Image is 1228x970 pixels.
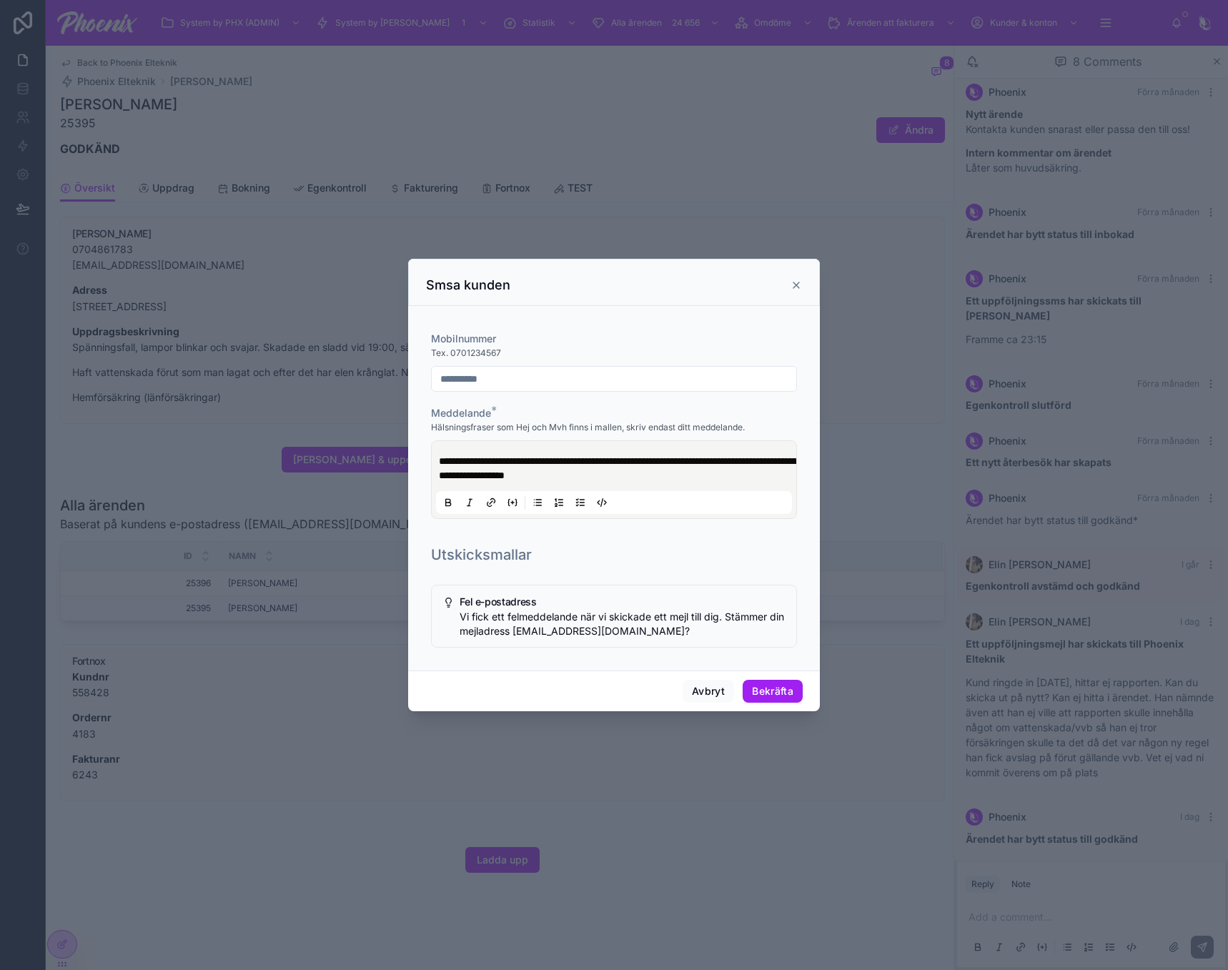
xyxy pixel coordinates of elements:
span: Hälsningsfraser som Hej och Mvh finns i mallen, skriv endast ditt meddelande. [431,422,745,433]
span: Tex. 0701234567 [431,347,501,359]
h5: Fel e-postadress [460,597,785,607]
span: Vi fick ett felmeddelande när vi skickade ett mejl till dig. Stämmer din mejladress [EMAIL_ADDRES... [460,610,784,637]
h1: Utskicksmallar [431,545,532,565]
button: Bekräfta [743,680,803,703]
h3: Smsa kunden [426,277,510,294]
span: Mobilnummer [431,332,496,345]
button: Avbryt [683,680,734,703]
div: Vi fick ett felmeddelande när vi skickade ett mejl till dig. Stämmer din mejladress jan.enblom@te... [460,610,785,638]
span: Meddelande [431,407,491,419]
